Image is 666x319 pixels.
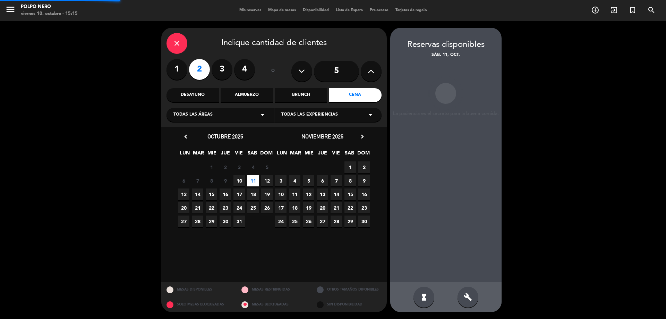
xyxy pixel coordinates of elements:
[311,297,387,312] div: SIN DISPONIBILIDAD
[359,133,366,140] i: chevron_right
[206,175,217,186] span: 8
[247,188,259,200] span: 18
[303,188,314,200] span: 12
[206,149,217,160] span: MIE
[260,149,272,160] span: DOM
[5,4,16,15] i: menu
[220,161,231,173] span: 2
[166,88,219,102] div: Desayuno
[344,149,355,160] span: SAB
[220,202,231,213] span: 23
[178,216,189,227] span: 27
[629,6,637,14] i: turned_in_not
[420,293,428,301] i: hourglass_full
[189,59,210,80] label: 2
[166,33,382,54] div: Indique cantidad de clientes
[366,111,375,119] i: arrow_drop_down
[233,202,245,213] span: 24
[234,59,255,80] label: 4
[262,59,284,83] div: ó
[192,202,203,213] span: 21
[192,175,203,186] span: 7
[289,202,300,213] span: 18
[390,52,502,59] div: sáb. 11, oct.
[331,216,342,227] span: 28
[220,188,231,200] span: 16
[21,3,78,10] div: Polpo Nero
[358,188,370,200] span: 16
[275,202,287,213] span: 17
[192,188,203,200] span: 14
[311,282,387,297] div: OTROS TAMAÑOS DIPONIBLES
[247,202,259,213] span: 25
[331,188,342,200] span: 14
[358,161,370,173] span: 2
[220,175,231,186] span: 9
[317,149,328,160] span: JUE
[221,88,273,102] div: Almuerzo
[247,161,259,173] span: 4
[247,149,258,160] span: SAB
[275,175,287,186] span: 3
[173,39,181,48] i: close
[330,149,342,160] span: VIE
[236,282,311,297] div: MESAS RESTRINGIDAS
[261,188,273,200] span: 19
[173,111,213,118] span: Todas las áreas
[358,175,370,186] span: 9
[206,188,217,200] span: 15
[161,282,237,297] div: MESAS DISPONIBLES
[206,161,217,173] span: 1
[303,149,315,160] span: MIE
[207,133,243,140] span: octubre 2025
[178,188,189,200] span: 13
[332,8,366,12] span: Lista de Espera
[261,175,273,186] span: 12
[303,202,314,213] span: 19
[317,216,328,227] span: 27
[161,297,237,312] div: SOLO MESAS BLOQUEADAS
[220,149,231,160] span: JUE
[331,175,342,186] span: 7
[182,133,189,140] i: chevron_left
[358,202,370,213] span: 23
[247,175,259,186] span: 11
[301,133,343,140] span: noviembre 2025
[206,202,217,213] span: 22
[276,149,288,160] span: LUN
[344,188,356,200] span: 15
[178,202,189,213] span: 20
[206,216,217,227] span: 29
[281,111,338,118] span: Todas las experiencias
[344,161,356,173] span: 1
[233,188,245,200] span: 17
[390,111,502,117] div: La paciencia es el secreto para la buena comida.
[344,175,356,186] span: 8
[178,175,189,186] span: 6
[192,216,203,227] span: 28
[258,111,267,119] i: arrow_drop_down
[610,6,618,14] i: exit_to_app
[358,216,370,227] span: 30
[212,59,232,80] label: 3
[166,59,187,80] label: 1
[303,216,314,227] span: 26
[289,175,300,186] span: 4
[233,216,245,227] span: 31
[193,149,204,160] span: MAR
[317,188,328,200] span: 13
[331,202,342,213] span: 21
[344,202,356,213] span: 22
[303,175,314,186] span: 5
[299,8,332,12] span: Disponibilidad
[261,202,273,213] span: 26
[236,297,311,312] div: MESAS BLOQUEADAS
[275,188,287,200] span: 10
[366,8,392,12] span: Pre-acceso
[275,216,287,227] span: 24
[261,161,273,173] span: 5
[317,175,328,186] span: 6
[344,216,356,227] span: 29
[591,6,599,14] i: add_circle_outline
[647,6,656,14] i: search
